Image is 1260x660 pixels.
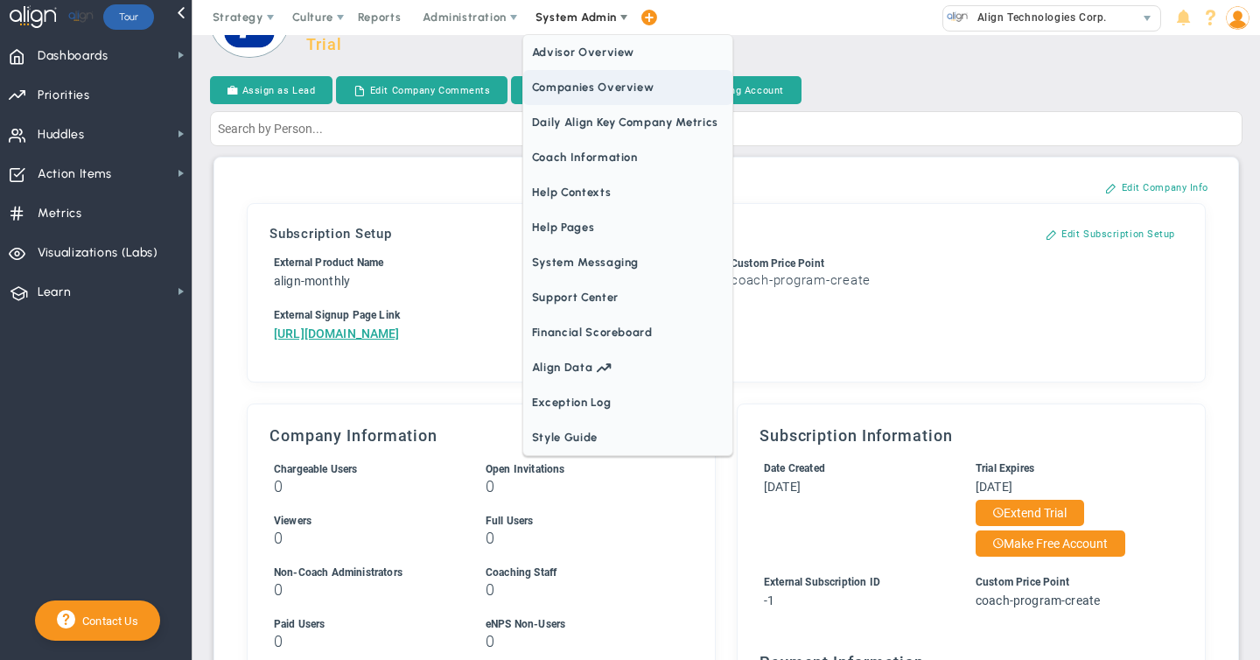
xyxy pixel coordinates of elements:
[976,530,1125,557] button: Make Free Account
[336,76,507,104] button: Edit Company Comments
[486,463,565,475] span: Open Invitations
[731,257,824,270] span: Custom Price Point
[764,480,801,494] span: [DATE]
[523,420,732,455] span: Style Guide
[75,614,138,628] span: Contact Us
[274,530,453,546] h3: 0
[38,77,90,114] span: Priorities
[1088,173,1226,201] button: Edit Company Info
[523,350,732,385] a: Align Data
[731,272,1179,289] h3: coach-program-create
[535,11,617,24] span: System Admin
[976,460,1155,477] div: Trial Expires
[976,500,1084,526] button: Extend Trial
[523,280,732,315] span: Support Center
[210,111,1242,146] input: Search by Person...
[423,11,506,24] span: Administration
[269,426,693,445] h3: Company Information
[38,235,158,271] span: Visualizations (Labs)
[274,618,325,630] span: Paid Users
[976,480,1012,494] span: [DATE]
[274,478,453,495] h3: 0
[38,274,71,311] span: Learn
[523,385,732,420] span: Exception Log
[213,11,263,24] span: Strategy
[486,581,665,598] h3: 0
[976,593,1100,607] span: coach-program-create
[523,245,732,280] span: System Messaging
[274,274,350,288] span: align-monthly
[274,461,358,475] label: Includes Users + Open Invitations, excludes Coaching Staff
[486,515,534,527] span: Full Users
[523,35,732,70] span: Advisor Overview
[274,307,722,324] div: External Signup Page Link
[486,566,556,579] span: Coaching Staff
[764,593,774,607] span: -1
[947,6,969,28] img: 10991.Company.photo
[274,463,358,475] span: Chargeable Users
[306,35,1242,53] h3: Trial
[523,175,732,210] span: Help Contexts
[523,140,732,175] span: Coach Information
[969,6,1107,29] span: Align Technologies Corp.
[486,618,565,630] span: eNPS Non-Users
[764,574,943,591] div: External Subscription ID
[523,315,732,350] span: Financial Scoreboard
[486,633,665,649] h3: 0
[523,105,732,140] span: Daily Align Key Company Metrics
[764,460,943,477] div: Date Created
[269,226,1183,242] h3: Subscription Setup
[1135,6,1160,31] span: select
[38,195,82,232] span: Metrics
[274,581,453,598] h3: 0
[38,116,85,153] span: Huddles
[274,255,722,271] div: External Product Name
[486,530,665,546] h3: 0
[274,633,453,649] h3: 0
[976,574,1155,591] div: Custom Price Point
[38,38,108,74] span: Dashboards
[292,11,333,24] span: Culture
[274,515,311,527] span: Viewers
[210,76,332,104] button: Assign as Lead
[38,156,112,193] span: Action Items
[523,70,732,105] span: Companies Overview
[759,426,1183,445] h3: Subscription Information
[511,76,621,104] button: Send Invoice
[486,478,665,495] h3: 0
[274,326,400,341] a: [URL][DOMAIN_NAME]
[274,566,402,579] span: Non-Coach Administrators
[1226,6,1249,30] img: 50249.Person.photo
[1028,220,1193,248] button: Edit Subscription Setup
[523,210,732,245] span: Help Pages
